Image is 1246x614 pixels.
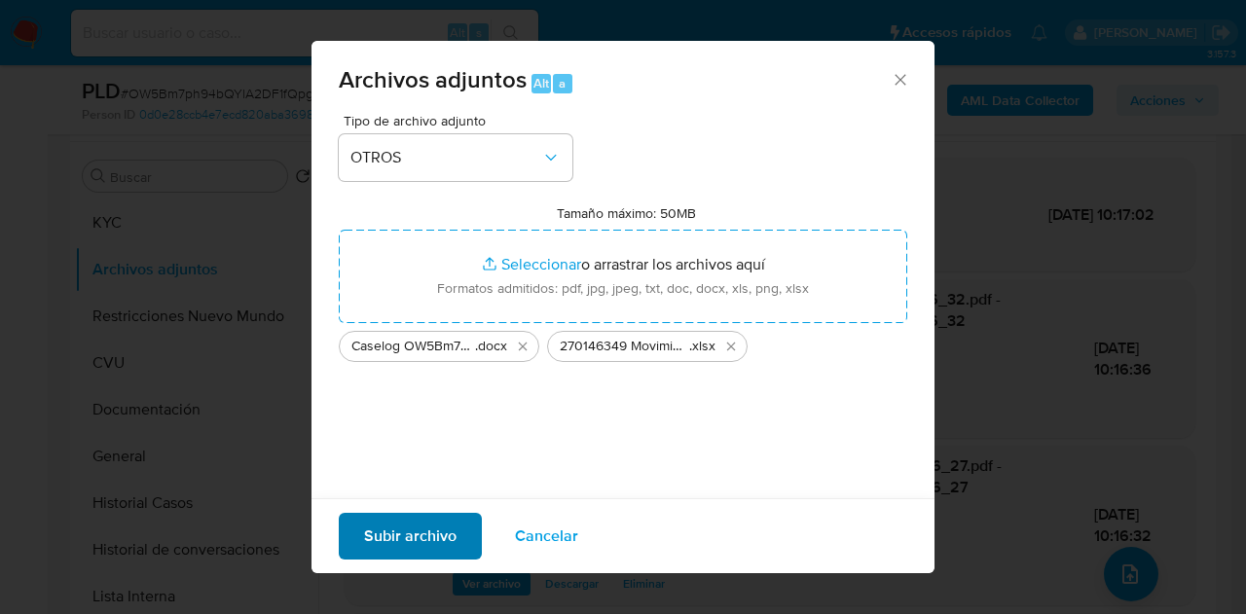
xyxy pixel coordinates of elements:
span: Caselog OW5Bm7ph94bQYlA2DF1fQpgU_2025_08_18_20_18_00 [351,337,475,356]
span: 270146349 Movimientos-Aladdin-v10_2 OW5Bm7ph94bQYlA2DF1fQpgU [560,337,689,356]
span: Archivos adjuntos [339,62,527,96]
ul: Archivos seleccionados [339,323,907,362]
span: Tipo de archivo adjunto [344,114,577,127]
button: Eliminar 270146349 Movimientos-Aladdin-v10_2 OW5Bm7ph94bQYlA2DF1fQpgU.xlsx [719,335,743,358]
button: Cerrar [891,70,908,88]
span: a [559,74,566,92]
button: Eliminar Caselog OW5Bm7ph94bQYlA2DF1fQpgU_2025_08_18_20_18_00.docx [511,335,534,358]
button: Subir archivo [339,513,482,560]
span: Alt [533,74,549,92]
span: Cancelar [515,515,578,558]
label: Tamaño máximo: 50MB [557,204,696,222]
button: OTROS [339,134,572,181]
span: .docx [475,337,507,356]
span: .xlsx [689,337,715,356]
span: OTROS [350,148,541,167]
span: Subir archivo [364,515,457,558]
button: Cancelar [490,513,604,560]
